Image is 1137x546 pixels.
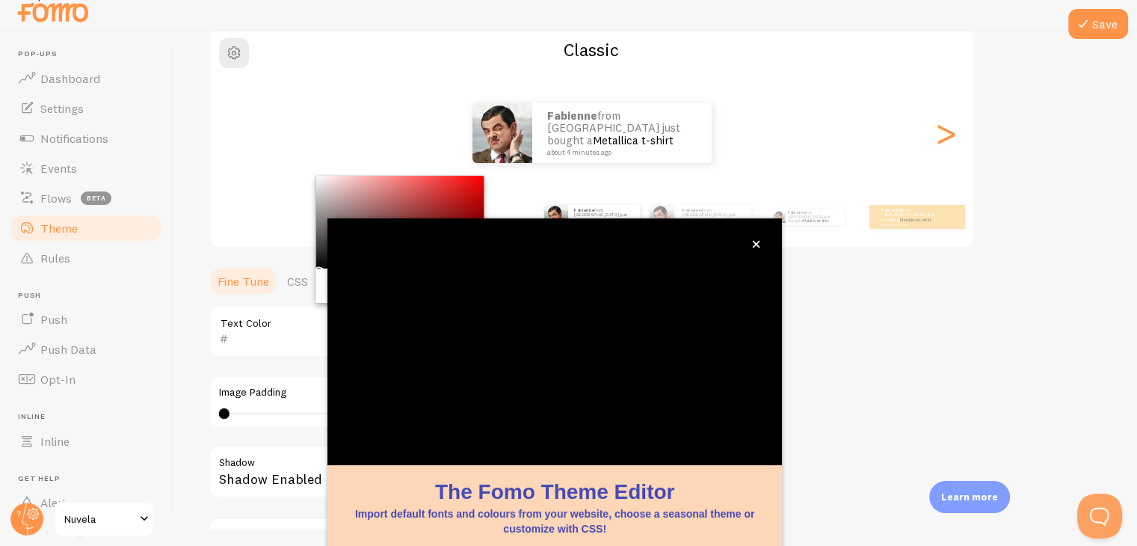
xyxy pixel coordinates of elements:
[209,266,278,296] a: Fine Tune
[40,161,77,176] span: Events
[40,191,72,206] span: Flows
[278,266,317,296] a: CSS
[788,210,804,215] strong: Fabienne
[316,176,484,303] div: Chrome color picker
[40,495,73,510] span: Alerts
[40,131,108,146] span: Notifications
[219,386,647,399] label: Image Padding
[345,506,764,536] p: Import default fonts and colours from your website, choose a seasonal theme or customize with CSS!
[682,207,703,213] strong: Fabienne
[40,101,84,116] span: Settings
[40,312,67,327] span: Push
[9,334,163,364] a: Push Data
[9,364,163,394] a: Opt-In
[547,110,697,156] p: from [GEOGRAPHIC_DATA] just bought a
[593,133,674,147] a: Metallica t-shirt
[345,477,764,506] h1: The Fomo Theme Editor
[18,291,163,301] span: Push
[592,217,624,223] a: Metallica t-shirt
[9,153,163,183] a: Events
[210,38,973,61] h2: Classic
[18,412,163,422] span: Inline
[54,501,155,537] a: Nuvela
[209,446,657,500] div: Shadow Enabled
[64,510,135,528] span: Nuvela
[9,93,163,123] a: Settings
[803,218,828,223] a: Metallica t-shirt
[682,207,745,226] p: from [GEOGRAPHIC_DATA] just bought a
[547,108,597,123] strong: Fabienne
[40,372,76,387] span: Opt-In
[899,217,931,223] a: Metallica t-shirt
[881,207,902,213] strong: Fabienne
[18,49,163,59] span: Pop-ups
[941,490,998,504] p: Learn more
[773,211,785,223] img: Fomo
[40,251,70,266] span: Rules
[40,342,96,357] span: Push Data
[788,209,838,225] p: from [GEOGRAPHIC_DATA] just bought a
[40,71,100,86] span: Dashboard
[1068,9,1128,39] button: Save
[544,205,568,229] img: Fomo
[9,304,163,334] a: Push
[881,207,941,226] p: from [GEOGRAPHIC_DATA] just bought a
[18,474,163,484] span: Get Help
[81,191,111,205] span: beta
[574,207,594,213] strong: Fabienne
[748,236,764,252] button: close,
[650,205,674,229] img: Fomo
[574,207,634,226] p: from [GEOGRAPHIC_DATA] just bought a
[9,488,163,518] a: Alerts
[9,183,163,213] a: Flows beta
[1077,494,1122,539] iframe: Help Scout Beacon - Open
[929,481,1010,513] div: Learn more
[9,213,163,243] a: Theme
[881,223,940,226] small: about 4 minutes ago
[9,243,163,273] a: Rules
[40,221,78,236] span: Theme
[937,79,955,187] div: Next slide
[547,149,692,156] small: about 4 minutes ago
[40,434,70,449] span: Inline
[472,103,532,163] img: Fomo
[9,426,163,456] a: Inline
[9,123,163,153] a: Notifications
[9,64,163,93] a: Dashboard
[700,217,733,223] a: Metallica t-shirt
